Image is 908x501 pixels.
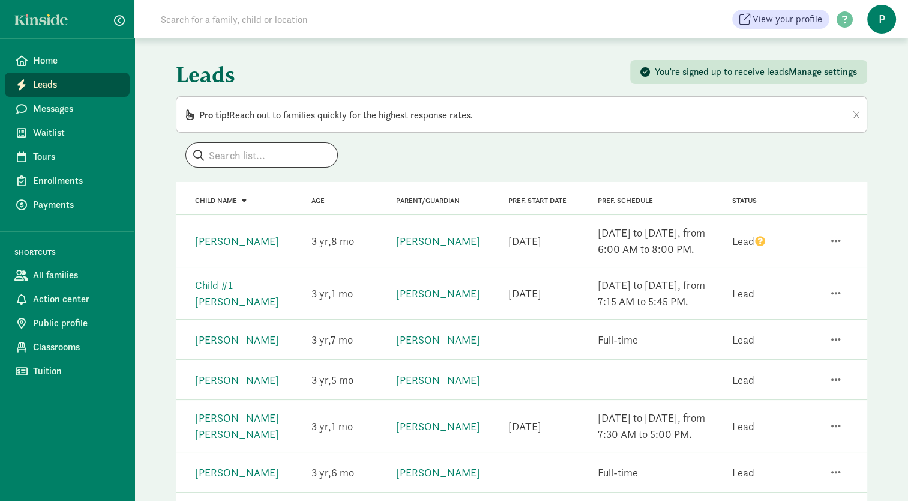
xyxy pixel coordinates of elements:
span: Child name [195,196,237,205]
a: [PERSON_NAME] [396,466,480,479]
span: Manage settings [789,65,857,78]
a: [PERSON_NAME] [396,419,480,433]
a: [PERSON_NAME] [PERSON_NAME] [195,411,279,441]
a: Child #1 [PERSON_NAME] [195,278,279,308]
span: Home [33,53,120,68]
span: View your profile [753,12,822,26]
a: Home [5,49,130,73]
span: Action center [33,292,120,306]
span: Waitlist [33,126,120,140]
a: Leads [5,73,130,97]
div: Lead [732,372,754,388]
span: Pref. Schedule [598,196,653,205]
span: Reach out to families quickly for the highest response rates. [199,109,473,121]
span: 3 [311,287,331,300]
a: [PERSON_NAME] [396,333,480,347]
span: 3 [311,373,331,387]
div: [DATE] [508,418,541,434]
a: [PERSON_NAME] [396,373,480,387]
span: 1 [331,287,353,300]
span: 1 [331,419,353,433]
h1: Leads [176,53,519,96]
span: Leads [33,77,120,92]
a: [PERSON_NAME] [195,466,279,479]
span: 3 [311,234,331,248]
span: 7 [331,333,353,347]
a: [PERSON_NAME] [396,234,480,248]
span: Pro tip! [199,109,229,121]
a: [PERSON_NAME] [396,287,480,300]
div: Lead [732,285,754,302]
a: All families [5,263,130,287]
a: Messages [5,97,130,121]
a: Age [311,196,325,205]
div: Full-time [598,464,638,481]
a: [PERSON_NAME] [195,333,279,347]
a: Classrooms [5,335,130,359]
span: Tours [33,150,120,164]
a: [PERSON_NAME] [195,373,279,387]
a: Parent/Guardian [396,196,460,205]
a: Waitlist [5,121,130,145]
input: Search list... [186,143,337,167]
a: Payments [5,193,130,217]
span: 3 [311,419,331,433]
iframe: Chat Widget [848,443,908,501]
a: Tours [5,145,130,169]
span: Tuition [33,364,120,378]
div: [DATE] to [DATE], from 7:30 AM to 5:00 PM. [598,410,718,442]
span: Public profile [33,316,120,330]
div: Full-time [598,332,638,348]
a: Tuition [5,359,130,383]
div: [DATE] [508,233,541,249]
span: 6 [331,466,354,479]
div: Lead [732,464,754,481]
span: 5 [331,373,353,387]
span: Pref. Start Date [508,196,566,205]
div: Lead [732,332,754,348]
a: Child name [195,196,247,205]
div: [DATE] [508,285,541,302]
span: Classrooms [33,340,120,354]
span: 3 [311,466,331,479]
a: View your profile [732,10,829,29]
span: 8 [331,234,354,248]
div: Lead [732,418,754,434]
span: 3 [311,333,331,347]
a: Public profile [5,311,130,335]
input: Search for a family, child or location [154,7,490,31]
span: All families [33,268,120,282]
span: Status [732,196,756,205]
div: [DATE] to [DATE], from 6:00 AM to 8:00 PM. [598,225,718,257]
span: Messages [33,102,120,116]
div: You’re signed up to receive leads [655,65,857,79]
a: Enrollments [5,169,130,193]
a: [PERSON_NAME] [195,234,279,248]
a: Action center [5,287,130,311]
span: Enrollments [33,174,120,188]
div: Lead [732,233,766,249]
span: Payments [33,198,120,212]
div: [DATE] to [DATE], from 7:15 AM to 5:45 PM. [598,277,718,309]
span: P [867,5,896,34]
